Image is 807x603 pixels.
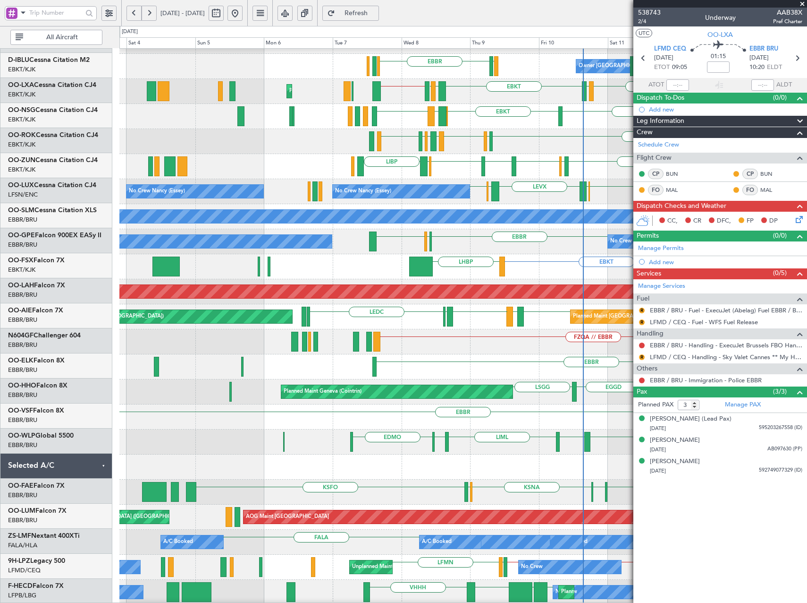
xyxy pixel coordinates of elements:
[289,84,399,98] div: Planned Maint Kortrijk-[GEOGRAPHIC_DATA]
[8,533,80,539] a: ZS-LMFNextant 400XTi
[725,400,761,410] a: Manage PAX
[8,432,35,439] span: OO-WLP
[521,560,543,574] div: No Crew
[693,216,701,226] span: CR
[759,466,802,474] span: 592749077329 (ID)
[654,44,686,54] span: LFMD CEQ
[749,44,778,54] span: EBBR BRU
[637,116,684,127] span: Leg Information
[264,37,333,49] div: Mon 6
[666,170,687,178] a: BUN
[711,52,726,61] span: 01:15
[539,37,608,49] div: Fri 10
[8,482,34,489] span: OO-FAE
[654,63,670,72] span: ETOT
[8,207,97,214] a: OO-SLMCessna Citation XLS
[672,63,687,72] span: 09:05
[667,216,678,226] span: CC,
[759,424,802,432] span: 595203267558 (ID)
[129,184,185,198] div: No Crew Nancy (Essey)
[650,306,802,314] a: EBBR / BRU - Fuel - ExecuJet (Abelag) Fuel EBBR / BRU
[8,482,65,489] a: OO-FAEFalcon 7X
[8,57,90,63] a: D-IBLUCessna Citation M2
[8,357,34,364] span: OO-ELK
[402,37,471,49] div: Wed 8
[163,535,193,549] div: A/C Booked
[8,107,35,113] span: OO-NSG
[649,258,802,266] div: Add new
[638,17,661,26] span: 2/4
[470,37,539,49] div: Thu 9
[636,29,652,37] button: UTC
[650,425,666,432] span: [DATE]
[8,57,29,63] span: D-IBLU
[760,186,782,194] a: MAL
[8,232,35,239] span: OO-GPE
[8,332,81,339] a: N604GFChallenger 604
[776,80,792,90] span: ALDT
[637,201,726,212] span: Dispatch Checks and Weather
[337,10,376,17] span: Refresh
[8,291,37,299] a: EBBR/BRU
[126,37,195,49] div: Sat 4
[8,107,98,113] a: OO-NSGCessna Citation CJ4
[638,8,661,17] span: 538743
[639,354,645,360] button: R
[8,157,98,164] a: OO-ZUNCessna Citation CJ4
[29,6,83,20] input: Trip Number
[8,182,34,189] span: OO-LUX
[8,190,38,199] a: LFSN/ENC
[284,385,361,399] div: Planned Maint Geneva (Cointrin)
[8,558,30,564] span: 9H-LPZ
[8,282,65,289] a: OO-LAHFalcon 7X
[773,387,787,396] span: (3/3)
[637,127,653,138] span: Crew
[767,445,802,453] span: AB097630 (PP)
[122,28,138,36] div: [DATE]
[742,185,758,195] div: FO
[8,357,65,364] a: OO-ELKFalcon 8X
[650,414,731,424] div: [PERSON_NAME] (Lead Pax)
[760,170,782,178] a: BUN
[8,140,35,149] a: EBKT/KJK
[648,169,664,179] div: CP
[638,400,673,410] label: Planned PAX
[195,37,264,49] div: Sun 5
[650,341,802,349] a: EBBR / BRU - Handling - ExecuJet Brussels FBO Handling Abelag
[8,65,35,74] a: EBKT/KJK
[8,391,37,399] a: EBBR/BRU
[639,319,645,325] button: R
[650,376,762,384] a: EBBR / BRU - Immigration - Police EBBR
[638,140,679,150] a: Schedule Crew
[773,17,802,26] span: Pref Charter
[333,37,402,49] div: Tue 7
[8,182,96,189] a: OO-LUXCessna Citation CJ4
[637,153,672,164] span: Flight Crew
[8,441,37,449] a: EBBR/BRU
[742,169,758,179] div: CP
[637,231,659,241] span: Permits
[8,307,63,314] a: OO-AIEFalcon 7X
[8,90,35,99] a: EBKT/KJK
[8,566,41,575] a: LFMD/CEQ
[769,216,778,226] span: DP
[637,387,647,397] span: Pax
[322,6,379,21] button: Refresh
[8,266,35,274] a: EBKT/KJK
[8,316,37,324] a: EBBR/BRU
[8,407,64,414] a: OO-VSFFalcon 8X
[773,268,787,278] span: (0/5)
[422,535,452,549] div: A/C Booked
[42,510,212,524] div: Planned Maint [GEOGRAPHIC_DATA] ([GEOGRAPHIC_DATA] National)
[8,366,37,374] a: EBBR/BRU
[650,318,758,326] a: LFMD / CEQ - Fuel - WFS Fuel Release
[8,583,33,589] span: F-HECD
[773,93,787,103] span: (0/0)
[352,560,464,574] div: Unplanned Maint Nice ([GEOGRAPHIC_DATA])
[573,310,722,324] div: Planned Maint [GEOGRAPHIC_DATA] ([GEOGRAPHIC_DATA])
[8,165,35,174] a: EBKT/KJK
[8,132,98,138] a: OO-ROKCessna Citation CJ4
[160,9,205,17] span: [DATE] - [DATE]
[8,508,67,514] a: OO-LUMFalcon 7X
[666,186,687,194] a: MAL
